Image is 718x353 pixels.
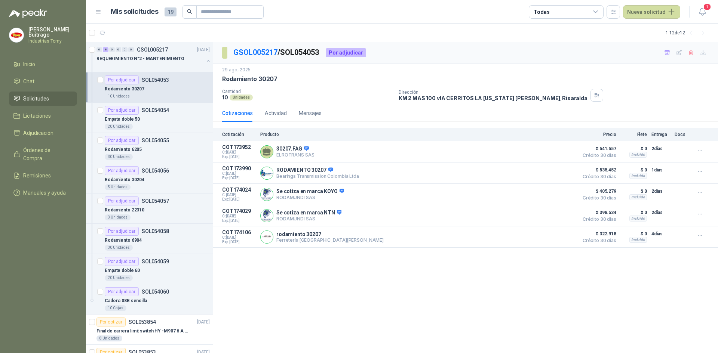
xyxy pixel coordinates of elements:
div: 0 [109,47,115,52]
span: $ 405.279 [579,187,616,196]
div: Incluido [629,152,647,158]
a: Solicitudes [9,92,77,106]
p: Cotización [222,132,256,137]
p: $ 0 [621,187,647,196]
div: 0 [116,47,121,52]
a: Licitaciones [9,109,77,123]
a: Remisiones [9,168,77,183]
a: Por adjudicarSOL054054Empate doble 5020 Unidades [86,103,213,133]
p: COT174024 [222,187,256,193]
span: C: [DATE] [222,235,256,240]
p: Dirección [399,90,587,95]
span: $ 322.918 [579,229,616,238]
p: Cadena 08B sencilla [105,297,147,304]
img: Company Logo [261,210,273,222]
p: [DATE] [197,319,210,326]
p: SOL054053 [142,77,169,83]
div: Incluido [629,194,647,200]
img: Company Logo [9,28,24,42]
span: Manuales y ayuda [23,189,66,197]
p: Rodamiento 30207 [222,75,277,83]
span: Remisiones [23,171,51,180]
div: 0 [128,47,134,52]
p: RODAMUNDI SAS [276,216,341,222]
span: C: [DATE] [222,214,256,219]
span: Chat [23,77,34,86]
span: Licitaciones [23,112,51,120]
span: Crédito 30 días [579,238,616,243]
p: Se cotiza en marca NTN [276,210,341,216]
p: 4 días [651,229,670,238]
span: Solicitudes [23,95,49,103]
p: Empate doble 50 [105,116,140,123]
p: Producto [260,132,574,137]
div: Por adjudicar [105,257,139,266]
div: Incluido [629,237,647,243]
p: Empate doble 60 [105,267,140,274]
p: Se cotiza en marca KOYO [276,188,344,195]
div: Por adjudicar [105,227,139,236]
div: 20 Unidades [105,275,133,281]
div: 0 [96,47,102,52]
p: Entrega [651,132,670,137]
p: 2 días [651,144,670,153]
img: Company Logo [261,188,273,201]
div: 30 Unidades [105,245,133,251]
span: 1 [703,3,711,10]
p: RODAMIENTO 30207 [276,167,359,174]
p: Industrias Tomy [28,39,77,43]
p: 10 [222,94,228,100]
div: 5 Unidades [105,184,131,190]
p: 2 días [651,187,670,196]
p: SOL054060 [142,289,169,294]
a: Manuales y ayuda [9,186,77,200]
h1: Mis solicitudes [111,6,159,17]
img: Company Logo [261,231,273,243]
span: $ 541.557 [579,144,616,153]
p: $ 0 [621,144,647,153]
p: Flete [621,132,647,137]
p: $ 0 [621,229,647,238]
p: Rodamiento 30204 [105,176,144,183]
p: Final de carrera limit switch HY -M907 6 A - 250 V a.c [96,328,190,335]
a: Por adjudicarSOL054059Empate doble 6020 Unidades [86,254,213,284]
p: RODAMUNDI SAS [276,195,344,200]
div: Por adjudicar [105,166,139,175]
p: $ 0 [621,208,647,217]
p: Docs [675,132,690,137]
span: Adjudicación [23,129,53,137]
p: / SOL054053 [233,47,320,58]
p: ELROTRANS SAS [276,152,314,158]
span: $ 398.534 [579,208,616,217]
a: Chat [9,74,77,89]
a: Por cotizarSOL053854[DATE] Final de carrera limit switch HY -M907 6 A - 250 V a.c8 Unidades [86,315,213,345]
a: Inicio [9,57,77,71]
div: Por adjudicar [105,136,139,145]
div: Por adjudicar [326,48,366,57]
div: 10 Unidades [105,93,133,99]
div: Por cotizar [96,318,126,326]
div: Por adjudicar [105,196,139,205]
p: Cantidad [222,89,393,94]
div: 10 Cajas [105,305,126,311]
span: Inicio [23,60,35,68]
span: C: [DATE] [222,171,256,176]
p: KM 2 MAS 100 vIA CERRITOS LA [US_STATE] [PERSON_NAME] , Risaralda [399,95,587,101]
img: Logo peakr [9,9,47,18]
div: 1 - 12 de 12 [666,27,709,39]
p: COT174029 [222,208,256,214]
p: [PERSON_NAME] Buitrago [28,27,77,37]
p: Rodamiento 22310 [105,207,144,214]
a: GSOL005217 [233,48,277,57]
a: Por adjudicarSOL054056Rodamiento 302045 Unidades [86,163,213,193]
a: Órdenes de Compra [9,143,77,165]
span: Exp: [DATE] [222,176,256,180]
p: COT173952 [222,144,256,150]
span: Exp: [DATE] [222,155,256,159]
p: Rodamiento 30207 [105,86,144,93]
span: C: [DATE] [222,150,256,155]
p: rodamiento 30207 [276,231,384,237]
p: SOL054055 [142,138,169,143]
p: Bearings Transmission Colombia Ltda [276,173,359,179]
p: SOL054054 [142,108,169,113]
